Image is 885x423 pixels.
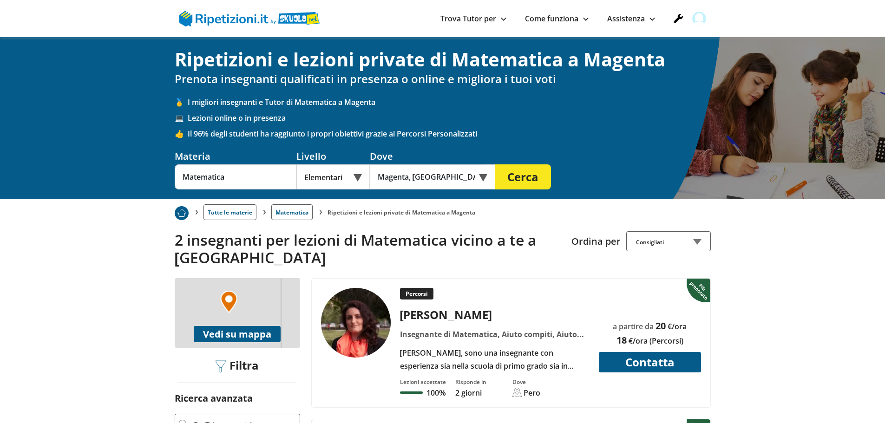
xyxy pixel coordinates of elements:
label: Ordina per [571,235,621,247]
div: [PERSON_NAME] [396,307,593,322]
label: Ricerca avanzata [175,392,253,404]
div: Filtra [212,359,262,373]
input: Es. Indirizzo o CAP [370,164,483,189]
button: Contatta [599,352,701,372]
span: 💻 [175,113,188,123]
input: Es. Matematica [175,164,296,189]
a: logo Skuola.net | Ripetizioni.it [179,13,320,23]
div: Pero [524,388,540,398]
p: 2 giorni [455,388,486,398]
div: Insegnante di Matematica, Aiuto compiti, Aiuto esame di terza media, [PERSON_NAME], Geografia, In... [396,328,593,341]
img: Piu prenotato [175,206,189,220]
span: a partire da [613,321,654,332]
div: Dove [370,150,495,163]
div: Materia [175,150,296,163]
span: 18 [616,334,627,346]
div: Lezioni accettate [400,378,446,386]
div: Consigliati [626,231,711,251]
img: Filtra filtri mobile [216,360,226,373]
span: 👍 [175,129,188,139]
img: Marker [220,291,237,313]
a: Trova Tutor per [440,13,506,24]
button: Vedi su mappa [194,326,281,342]
div: Dove [512,378,540,386]
span: I migliori insegnanti e Tutor di Matematica a Magenta [188,97,711,107]
img: logo Skuola.net | Ripetizioni.it [179,11,320,26]
span: €/ora (Percorsi) [629,336,683,346]
a: Assistenza [607,13,655,24]
span: Lezioni online o in presenza [188,113,711,123]
img: Piu prenotato [687,278,712,303]
span: Il 96% degli studenti ha raggiunto i propri obiettivi grazie ai Percorsi Personalizzati [188,129,711,139]
button: Cerca [495,164,551,189]
div: [PERSON_NAME], sono una insegnante con esperienza sia nella scuola di primo grado sia in quella d... [396,346,593,372]
h2: Prenota insegnanti qualificati in presenza o online e migliora i tuoi voti [175,72,711,86]
p: Percorsi [400,288,433,299]
a: Matematica [271,204,313,220]
a: Tutte le materie [203,204,256,220]
p: 100% [426,388,446,398]
nav: breadcrumb d-none d-tablet-block [175,199,711,220]
div: Livello [296,150,370,163]
h2: 2 insegnanti per lezioni di Matematica vicino a te a [GEOGRAPHIC_DATA] [175,231,564,267]
li: Ripetizioni e lezioni private di Matematica a Magenta [328,208,475,216]
div: Elementari [296,164,370,189]
img: user avatar [692,12,706,26]
span: 🥇 [175,97,188,107]
img: tutor a Pero - Serena Maria [321,288,391,358]
div: Risponde in [455,378,486,386]
span: €/ora [668,321,687,332]
h1: Ripetizioni e lezioni private di Matematica a Magenta [175,48,711,71]
a: Come funziona [525,13,589,24]
span: 20 [656,319,666,332]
